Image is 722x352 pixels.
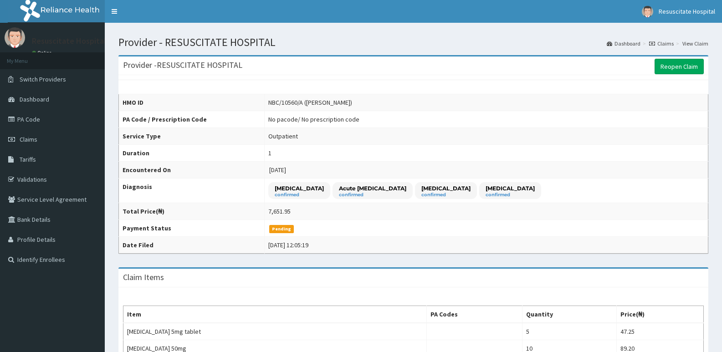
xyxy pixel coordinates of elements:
[119,128,265,145] th: Service Type
[339,184,406,192] p: Acute [MEDICAL_DATA]
[118,36,708,48] h1: Provider - RESUSCITATE HOSPITAL
[522,323,616,340] td: 5
[20,135,37,143] span: Claims
[682,40,708,47] a: View Claim
[5,27,25,48] img: User Image
[607,40,640,47] a: Dashboard
[268,98,352,107] div: NBC/10560/A ([PERSON_NAME])
[522,306,616,323] th: Quantity
[421,184,471,192] p: [MEDICAL_DATA]
[123,273,164,281] h3: Claim Items
[119,162,265,179] th: Encountered On
[421,193,471,197] small: confirmed
[119,220,265,237] th: Payment Status
[119,145,265,162] th: Duration
[269,225,294,233] span: Pending
[123,306,427,323] th: Item
[659,7,715,15] span: Resuscitate Hospital
[119,203,265,220] th: Total Price(₦)
[269,166,286,174] span: [DATE]
[119,237,265,254] th: Date Filed
[268,148,271,158] div: 1
[119,111,265,128] th: PA Code / Prescription Code
[642,6,653,17] img: User Image
[268,132,298,141] div: Outpatient
[275,184,324,192] p: [MEDICAL_DATA]
[617,306,704,323] th: Price(₦)
[119,179,265,203] th: Diagnosis
[655,59,704,74] a: Reopen Claim
[268,207,291,216] div: 7,651.95
[426,306,522,323] th: PA Codes
[32,50,54,56] a: Online
[20,75,66,83] span: Switch Providers
[275,193,324,197] small: confirmed
[268,115,359,124] div: No pacode / No prescription code
[20,95,49,103] span: Dashboard
[123,61,242,69] h3: Provider - RESUSCITATE HOSPITAL
[339,193,406,197] small: confirmed
[649,40,674,47] a: Claims
[268,240,308,250] div: [DATE] 12:05:19
[486,184,535,192] p: [MEDICAL_DATA]
[20,155,36,163] span: Tariffs
[486,193,535,197] small: confirmed
[123,323,427,340] td: [MEDICAL_DATA] 5mg tablet
[32,37,106,45] p: Resuscitate Hospital
[617,323,704,340] td: 47.25
[119,94,265,111] th: HMO ID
